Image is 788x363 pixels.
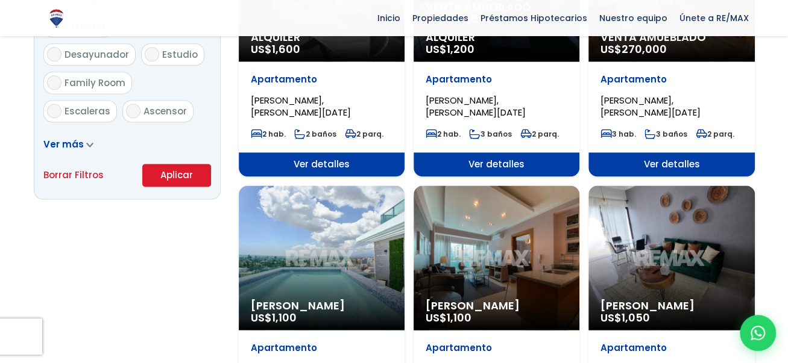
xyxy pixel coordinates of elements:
span: Préstamos Hipotecarios [474,9,593,27]
span: 270,000 [622,42,667,57]
p: Apartamento [426,73,567,85]
span: [PERSON_NAME], [PERSON_NAME][DATE] [426,94,526,119]
button: Aplicar [142,164,211,187]
span: US$ [251,42,300,57]
span: Alquiler [426,31,567,43]
p: Apartamento [251,73,392,85]
input: Escaleras [47,104,61,118]
span: 3 baños [645,129,687,139]
span: [PERSON_NAME], [PERSON_NAME][DATE] [251,94,351,119]
a: Borrar Filtros [43,167,104,182]
input: Ascensor [126,104,140,118]
span: [PERSON_NAME] [251,300,392,312]
span: Desayunador [65,48,129,61]
span: US$ [426,42,474,57]
img: Logo de REMAX [46,8,67,29]
span: 2 parq. [520,129,559,139]
span: Venta Amueblado [600,31,742,43]
span: 3 baños [469,129,512,139]
span: US$ [426,310,471,325]
span: Propiedades [406,9,474,27]
span: Únete a RE/MAX [673,9,755,27]
span: Alquiler [251,31,392,43]
span: [PERSON_NAME], [PERSON_NAME][DATE] [600,94,701,119]
p: Apartamento [600,342,742,354]
span: Ascensor [143,105,187,117]
span: Family Room [65,76,125,89]
span: 1,050 [622,310,650,325]
p: Apartamento [600,73,742,85]
span: Escaleras [65,105,110,117]
span: Ver detalles [588,152,754,176]
span: US$ [251,310,297,325]
span: US$ [600,42,667,57]
span: 1,600 [272,42,300,57]
span: 2 baños [294,129,336,139]
span: 2 hab. [426,129,461,139]
input: Family Room [47,75,61,90]
span: Ver más [43,138,84,150]
span: Estudio [162,48,198,61]
span: Ver detalles [414,152,579,176]
p: Apartamento [426,342,567,354]
span: 2 parq. [696,129,734,139]
span: 2 hab. [251,129,286,139]
span: 1,200 [447,42,474,57]
span: 1,100 [272,310,297,325]
span: 3 hab. [600,129,636,139]
span: Inicio [371,9,406,27]
p: Apartamento [251,342,392,354]
span: 1,100 [447,310,471,325]
input: Desayunador [47,47,61,61]
input: Estudio [145,47,159,61]
span: [PERSON_NAME] [426,300,567,312]
a: Ver más [43,138,93,150]
span: Ver detalles [239,152,405,176]
span: [PERSON_NAME] [600,300,742,312]
span: US$ [600,310,650,325]
span: Nuestro equipo [593,9,673,27]
span: 2 parq. [345,129,383,139]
